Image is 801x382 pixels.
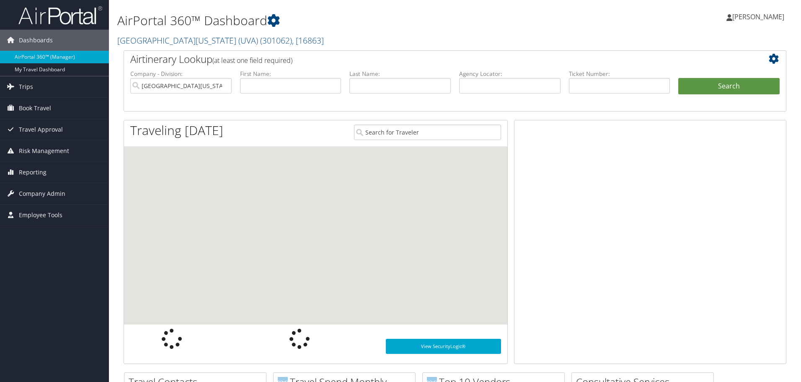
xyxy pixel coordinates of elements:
[130,122,223,139] h1: Traveling [DATE]
[18,5,102,25] img: airportal-logo.png
[117,35,324,46] a: [GEOGRAPHIC_DATA][US_STATE] (UVA)
[349,70,451,78] label: Last Name:
[19,183,65,204] span: Company Admin
[19,30,53,51] span: Dashboards
[726,4,793,29] a: [PERSON_NAME]
[19,205,62,226] span: Employee Tools
[19,98,51,119] span: Book Travel
[212,56,292,65] span: (at least one field required)
[354,125,501,140] input: Search for Traveler
[130,70,232,78] label: Company - Division:
[240,70,341,78] label: First Name:
[459,70,561,78] label: Agency Locator:
[260,35,292,46] span: ( 301062 )
[732,12,784,21] span: [PERSON_NAME]
[19,140,69,161] span: Risk Management
[292,35,324,46] span: , [ 16863 ]
[19,76,33,97] span: Trips
[117,12,568,29] h1: AirPortal 360™ Dashboard
[130,52,724,66] h2: Airtinerary Lookup
[569,70,670,78] label: Ticket Number:
[19,119,63,140] span: Travel Approval
[19,162,47,183] span: Reporting
[678,78,780,95] button: Search
[386,339,501,354] a: View SecurityLogic®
